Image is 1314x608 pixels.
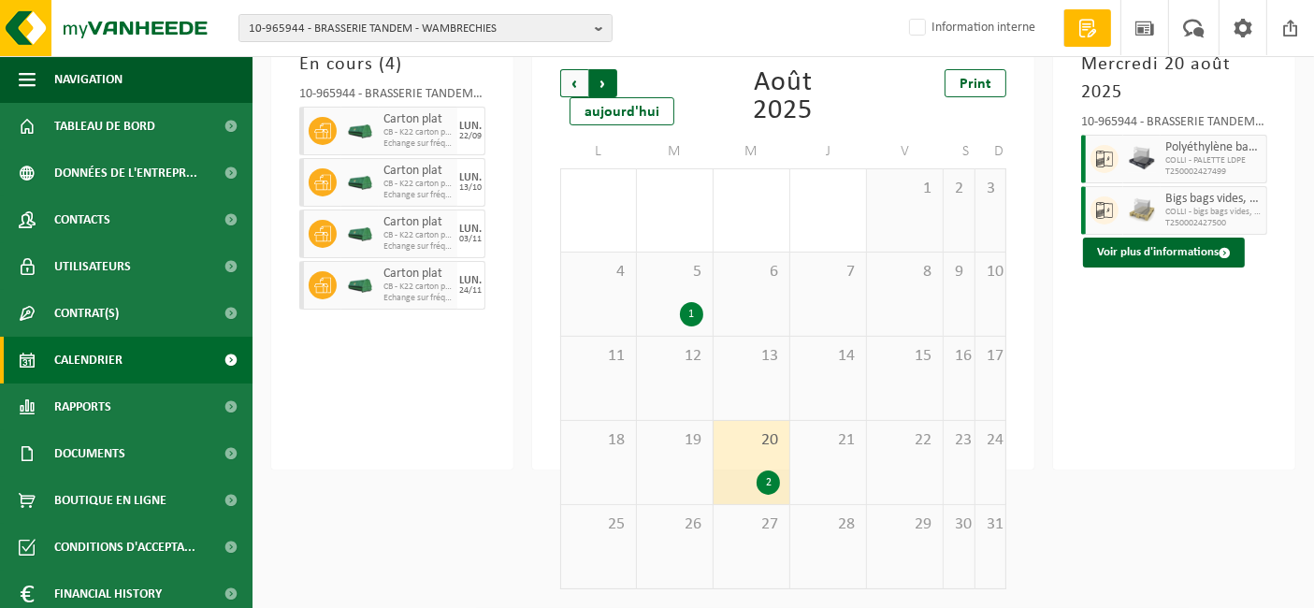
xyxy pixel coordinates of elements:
span: CB - K22 carton plat + SWITCH [383,179,453,190]
span: Utilisateurs [54,243,131,290]
td: D [975,135,1006,168]
div: 24/11 [459,286,482,296]
span: Contrat(s) [54,290,119,337]
span: 6 [723,262,780,282]
div: 1 [680,302,703,326]
span: T250002427500 [1165,218,1262,229]
span: Carton plat [383,164,453,179]
img: HK-XK-22-GN-00 [346,176,374,190]
span: 3 [985,179,996,199]
span: Données de l'entrepr... [54,150,197,196]
span: Carton plat [383,215,453,230]
div: LUN. [459,275,482,286]
span: 21 [800,430,857,451]
button: Voir plus d'informations [1083,238,1245,268]
div: 22/09 [459,132,482,141]
span: 11 [570,346,627,367]
span: 26 [646,514,703,535]
span: Echange sur fréquence fixe [383,138,453,150]
span: Echange sur fréquence fixe [383,293,453,304]
label: Information interne [905,14,1035,42]
img: LP-PA-00000-WDN-11 [1128,196,1156,224]
div: Août 2025 [727,69,839,125]
span: 19 [646,430,703,451]
td: M [714,135,790,168]
div: 2 [757,470,780,495]
td: J [790,135,867,168]
span: Contacts [54,196,110,243]
span: 23 [953,430,964,451]
img: HK-XK-22-GN-00 [346,124,374,138]
span: 2 [953,179,964,199]
div: 13/10 [459,183,482,193]
span: COLLI - PALETTE LDPE [1165,155,1262,166]
td: M [637,135,714,168]
div: LUN. [459,172,482,183]
span: Bigs bags vides, colorés - non dangereux - en vrac [1165,192,1262,207]
td: V [867,135,944,168]
span: 31 [985,514,996,535]
div: 10-965944 - BRASSERIE TANDEM - WAMBRECHIES [1081,116,1267,135]
div: LUN. [459,121,482,132]
span: Précédent [560,69,588,97]
span: Echange sur fréquence fixe [383,190,453,201]
td: S [944,135,975,168]
span: 12 [646,346,703,367]
img: LP-PA-00000-HPE-11 [1128,145,1156,173]
span: Carton plat [383,112,453,127]
span: CB - K22 carton plat + SWITCH [383,282,453,293]
span: Polyéthylène basse densité (LDPE), film, en vrac, naturel [1165,140,1262,155]
div: 10-965944 - BRASSERIE TANDEM - WAMBRECHIES [299,88,485,107]
a: Print [945,69,1006,97]
span: 8 [876,262,933,282]
span: 17 [985,346,996,367]
span: Carton plat [383,267,453,282]
span: Tableau de bord [54,103,155,150]
h3: En cours ( ) [299,51,485,79]
span: Calendrier [54,337,123,384]
div: 03/11 [459,235,482,244]
span: 28 [800,514,857,535]
span: Conditions d'accepta... [54,524,195,571]
span: Suivant [589,69,617,97]
span: 4 [570,262,627,282]
span: Documents [54,430,125,477]
span: 16 [953,346,964,367]
span: Rapports [54,384,111,430]
span: Boutique en ligne [54,477,166,524]
button: 10-965944 - BRASSERIE TANDEM - WAMBRECHIES [238,14,613,42]
span: 5 [646,262,703,282]
span: CB - K22 carton plat + SWITCH [383,230,453,241]
span: Echange sur fréquence fixe [383,241,453,253]
span: 7 [800,262,857,282]
span: 25 [570,514,627,535]
span: 10 [985,262,996,282]
span: 14 [800,346,857,367]
span: 1 [876,179,933,199]
img: HK-XK-22-GN-00 [346,279,374,293]
div: aujourd'hui [570,97,674,125]
span: 13 [723,346,780,367]
span: 29 [876,514,933,535]
span: 18 [570,430,627,451]
span: 24 [985,430,996,451]
div: LUN. [459,224,482,235]
span: CB - K22 carton plat + SWITCH [383,127,453,138]
td: L [560,135,637,168]
span: COLLI - bigs bags vides, colorés - [1165,207,1262,218]
span: T250002427499 [1165,166,1262,178]
span: Print [960,77,991,92]
span: 10-965944 - BRASSERIE TANDEM - WAMBRECHIES [249,15,587,43]
h3: Mercredi 20 août 2025 [1081,51,1267,107]
span: 27 [723,514,780,535]
span: 9 [953,262,964,282]
span: 22 [876,430,933,451]
span: 20 [723,430,780,451]
span: 15 [876,346,933,367]
span: 30 [953,514,964,535]
img: HK-XK-22-GN-00 [346,227,374,241]
span: Navigation [54,56,123,103]
span: 4 [385,55,396,74]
